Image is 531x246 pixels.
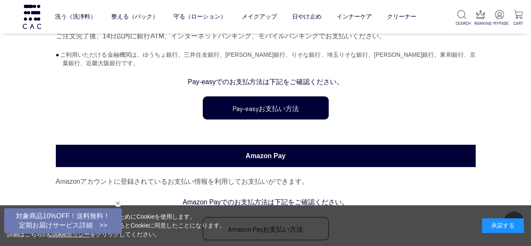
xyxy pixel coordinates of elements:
a: Pay-easyお支払い方法 [203,96,329,119]
p: RANKING [474,20,487,26]
p: CART [512,20,524,26]
a: CART [512,10,524,26]
a: MYPAGE [493,10,505,26]
a: SEARCH [455,10,468,26]
a: 整える（パック） [111,6,158,27]
li: ご利用いただける金融機関は、ゆうちょ銀行、三井住友銀行、[PERSON_NAME]銀行、りそな銀行、埼玉りそな銀行、[PERSON_NAME]銀行、東和銀行、京葉銀行、近畿大阪銀行です。 [63,50,475,67]
img: logo [21,5,42,29]
p: MYPAGE [493,20,505,26]
a: メイクアップ [241,6,277,27]
p: Amazonアカウントに登録されているお支払い情報を利用してお支払いができます。 [56,175,476,188]
a: クリーナー [387,6,416,27]
h3: Amazon Pay [56,145,476,167]
a: 日やけ止め [292,6,321,27]
a: 洗う（洗浄料） [55,6,96,27]
a: インナーケア [336,6,371,27]
div: 承諾する [482,218,524,233]
p: Amazon Payでのお支払方法は下記をご確認ください。 [56,196,476,208]
a: 守る（ローション） [173,6,226,27]
a: RANKING [474,10,487,26]
p: Pay-easyでのお支払方法は下記をご確認ください。 [56,76,476,88]
p: SEARCH [455,20,468,26]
